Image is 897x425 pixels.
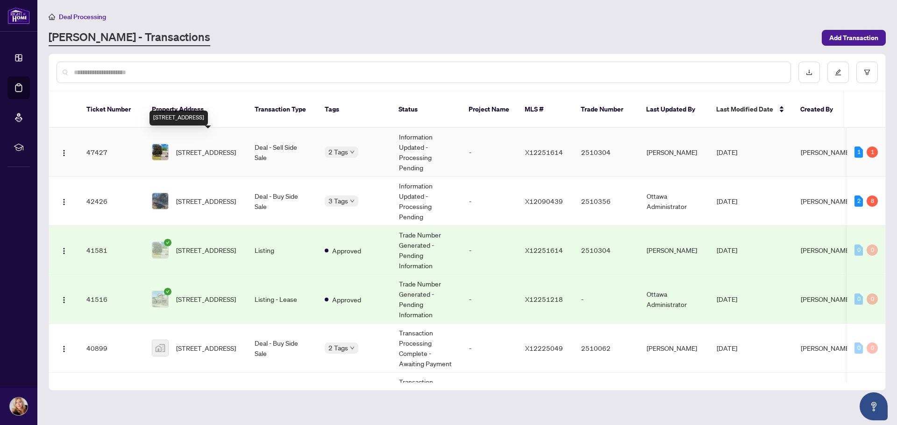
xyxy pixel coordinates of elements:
[247,226,317,275] td: Listing
[525,344,563,352] span: X12225049
[867,244,878,256] div: 0
[854,195,863,207] div: 2
[854,293,863,305] div: 0
[806,69,812,76] span: download
[164,288,171,295] span: check-circle
[392,324,462,373] td: Transaction Processing Complete - Awaiting Payment
[391,91,461,128] th: Status
[716,104,773,114] span: Last Modified Date
[247,128,317,177] td: Deal - Sell Side Sale
[149,111,208,125] div: [STREET_ADDRESS]
[462,324,518,373] td: -
[574,275,639,324] td: -
[517,91,573,128] th: MLS #
[79,128,144,177] td: 47427
[835,69,841,76] span: edit
[462,177,518,226] td: -
[860,392,888,420] button: Open asap
[827,62,849,83] button: edit
[717,148,737,156] span: [DATE]
[57,243,71,258] button: Logo
[49,14,55,20] span: home
[525,246,563,254] span: X12251614
[717,295,737,303] span: [DATE]
[462,226,518,275] td: -
[462,128,518,177] td: -
[60,345,68,353] img: Logo
[60,149,68,157] img: Logo
[247,91,317,128] th: Transaction Type
[176,147,236,157] span: [STREET_ADDRESS]
[801,148,851,156] span: [PERSON_NAME]
[350,199,355,203] span: down
[152,144,168,160] img: thumbnail-img
[392,373,462,422] td: Transaction Processing Complete - Awaiting Payment
[525,148,563,156] span: X12251614
[49,29,210,46] a: [PERSON_NAME] - Transactions
[79,226,144,275] td: 41581
[247,373,317,422] td: Deal - Referral Sale
[717,344,737,352] span: [DATE]
[461,91,517,128] th: Project Name
[822,30,886,46] button: Add Transaction
[328,342,348,353] span: 2 Tags
[639,275,709,324] td: Ottawa Administrator
[176,294,236,304] span: [STREET_ADDRESS]
[829,30,878,45] span: Add Transaction
[10,397,28,415] img: Profile Icon
[525,197,563,205] span: X12090439
[801,295,851,303] span: [PERSON_NAME]
[247,324,317,373] td: Deal - Buy Side Sale
[801,197,851,205] span: [PERSON_NAME]
[60,247,68,255] img: Logo
[176,343,236,353] span: [STREET_ADDRESS]
[152,340,168,356] img: thumbnail-img
[801,246,851,254] span: [PERSON_NAME]
[332,294,361,305] span: Approved
[332,245,361,256] span: Approved
[717,197,737,205] span: [DATE]
[801,344,851,352] span: [PERSON_NAME]
[59,13,106,21] span: Deal Processing
[79,275,144,324] td: 41516
[574,128,639,177] td: 2510304
[867,293,878,305] div: 0
[247,177,317,226] td: Deal - Buy Side Sale
[57,145,71,160] button: Logo
[144,91,247,128] th: Property Address
[717,246,737,254] span: [DATE]
[574,373,639,422] td: 2507987
[79,91,144,128] th: Ticket Number
[574,324,639,373] td: 2510062
[57,292,71,307] button: Logo
[152,291,168,307] img: thumbnail-img
[793,91,849,128] th: Created By
[798,62,820,83] button: download
[867,342,878,354] div: 0
[392,128,462,177] td: Information Updated - Processing Pending
[392,275,462,324] td: Trade Number Generated - Pending Information
[639,177,709,226] td: Ottawa Administrator
[328,146,348,157] span: 2 Tags
[639,128,709,177] td: [PERSON_NAME]
[392,177,462,226] td: Information Updated - Processing Pending
[867,195,878,207] div: 8
[709,91,793,128] th: Last Modified Date
[854,146,863,158] div: 1
[574,226,639,275] td: 2510304
[152,242,168,258] img: thumbnail-img
[164,239,171,246] span: check-circle
[317,91,391,128] th: Tags
[856,62,878,83] button: filter
[328,195,348,206] span: 3 Tags
[350,346,355,350] span: down
[525,295,563,303] span: X12251218
[57,194,71,209] button: Logo
[462,373,518,422] td: -
[247,275,317,324] td: Listing - Lease
[60,198,68,206] img: Logo
[7,7,30,24] img: logo
[392,226,462,275] td: Trade Number Generated - Pending Information
[462,275,518,324] td: -
[57,341,71,355] button: Logo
